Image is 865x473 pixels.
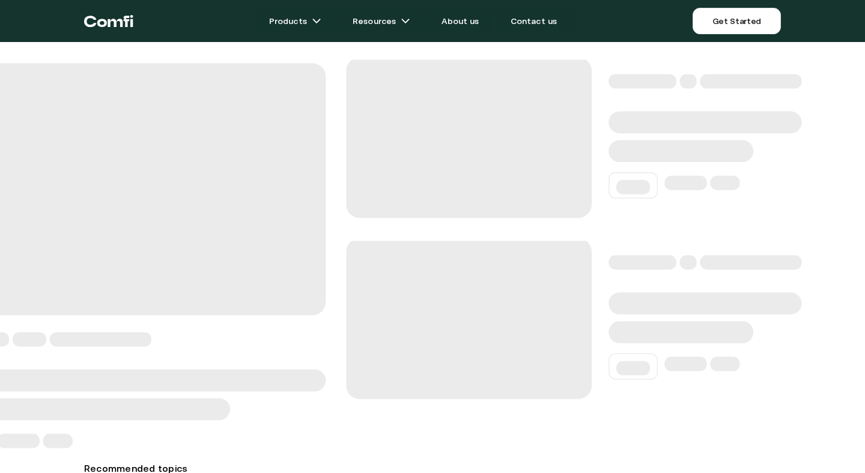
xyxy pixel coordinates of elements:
[609,140,754,162] span: ‌
[50,332,151,346] span: ‌
[609,74,677,89] span: ‌
[312,16,321,26] img: arrow icons
[711,357,740,371] span: ‌
[255,9,336,33] a: Productsarrow icons
[347,60,592,221] span: ‌
[609,112,802,134] span: ‌
[700,74,802,89] span: ‌
[700,255,802,270] span: ‌
[347,241,592,402] span: ‌
[711,175,740,190] span: ‌
[665,175,707,190] span: ‌
[609,292,802,315] span: ‌
[693,8,781,34] a: Get Started
[609,255,677,270] span: ‌
[680,255,697,270] span: ‌
[43,433,73,448] span: ‌
[401,16,410,26] img: arrow icons
[616,180,650,194] span: ‌
[84,3,133,39] a: Return to the top of the Comfi home page
[427,9,493,33] a: About us
[680,74,697,89] span: ‌
[665,357,707,371] span: ‌
[616,361,650,375] span: ‌
[338,9,425,33] a: Resourcesarrow icons
[609,321,754,343] span: ‌
[496,9,572,33] a: Contact us
[13,332,46,346] span: ‌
